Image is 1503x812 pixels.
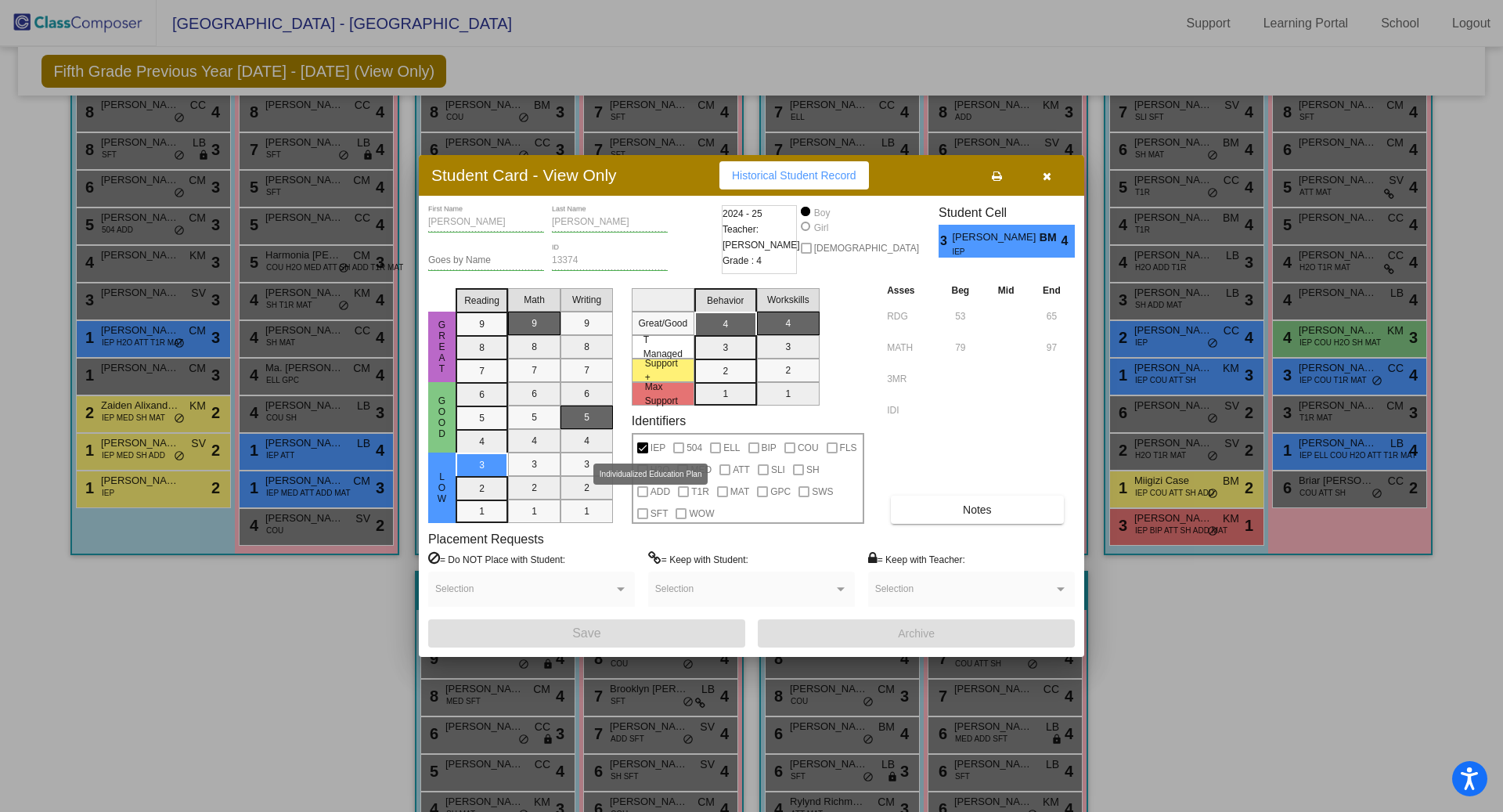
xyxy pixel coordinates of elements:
[798,438,819,457] span: COU
[891,496,1063,524] button: Notes
[730,482,749,501] span: MAT
[651,504,669,523] span: SFT
[887,336,933,359] input: assessment
[983,282,1029,299] th: Mid
[840,438,857,457] span: FLS
[651,482,670,501] span: ADD
[806,460,820,479] span: SH
[435,395,449,439] span: Good
[770,482,791,501] span: GPC
[814,239,919,258] span: [DEMOGRAPHIC_DATA]
[771,460,785,479] span: SLI
[572,626,600,640] span: Save
[723,253,762,269] span: Grade : 4
[428,551,565,567] label: = Do NOT Place with Student:
[723,222,800,253] span: Teacher: [PERSON_NAME]
[552,255,668,266] input: Enter ID
[898,627,935,640] span: Archive
[952,246,1028,258] span: IEP
[732,169,856,182] span: Historical Student Record
[813,206,831,220] div: Boy
[687,438,702,457] span: 504
[887,305,933,328] input: assessment
[937,282,983,299] th: Beg
[428,255,544,266] input: goes by name
[428,532,544,547] label: Placement Requests
[762,438,777,457] span: BIP
[813,221,829,235] div: Girl
[1029,282,1075,299] th: End
[939,232,952,251] span: 3
[758,619,1075,648] button: Archive
[733,460,750,479] span: ATT
[689,504,714,523] span: WOW
[428,619,745,648] button: Save
[632,413,686,428] label: Identifiers
[883,282,937,299] th: Asses
[887,367,933,391] input: assessment
[952,229,1039,246] span: [PERSON_NAME] [PERSON_NAME]
[691,482,709,501] span: T1R
[435,471,449,504] span: Low
[939,205,1075,220] h3: Student Cell
[868,551,965,567] label: = Keep with Teacher:
[690,460,712,479] span: MED
[812,482,833,501] span: SWS
[963,503,992,516] span: Notes
[431,165,617,185] h3: Student Card - View Only
[1061,232,1075,251] span: 4
[648,551,748,567] label: = Keep with Student:
[651,438,665,457] span: IEP
[1040,229,1061,246] span: BM
[651,460,670,479] span: H2O
[435,319,449,374] span: Great
[887,399,933,422] input: assessment
[723,206,762,222] span: 2024 - 25
[719,161,869,189] button: Historical Student Record
[723,438,740,457] span: ELL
